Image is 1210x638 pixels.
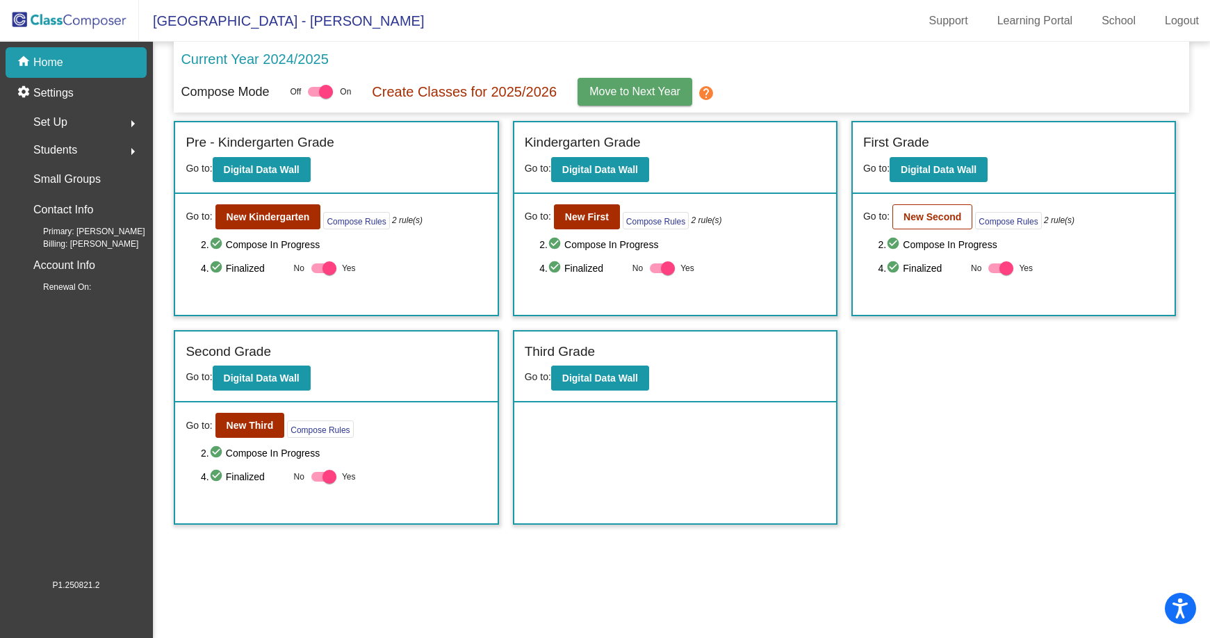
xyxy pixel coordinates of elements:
[372,81,557,102] p: Create Classes for 2025/2026
[224,164,300,175] b: Digital Data Wall
[1154,10,1210,32] a: Logout
[525,163,551,174] span: Go to:
[33,200,93,220] p: Contact Info
[901,164,976,175] b: Digital Data Wall
[525,342,595,362] label: Third Grade
[186,209,212,224] span: Go to:
[21,281,91,293] span: Renewal On:
[209,468,226,485] mat-icon: check_circle
[589,85,680,97] span: Move to Next Year
[201,236,487,253] span: 2. Compose In Progress
[186,342,271,362] label: Second Grade
[551,157,649,182] button: Digital Data Wall
[525,133,641,153] label: Kindergarten Grade
[548,236,564,253] mat-icon: check_circle
[1019,260,1033,277] span: Yes
[342,260,356,277] span: Yes
[294,471,304,483] span: No
[1090,10,1147,32] a: School
[863,209,890,224] span: Go to:
[878,236,1165,253] span: 2. Compose In Progress
[323,212,389,229] button: Compose Rules
[554,204,620,229] button: New First
[918,10,979,32] a: Support
[863,163,890,174] span: Go to:
[539,236,826,253] span: 2. Compose In Progress
[525,209,551,224] span: Go to:
[986,10,1084,32] a: Learning Portal
[186,133,334,153] label: Pre - Kindergarten Grade
[139,10,424,32] span: [GEOGRAPHIC_DATA] - [PERSON_NAME]
[33,85,74,101] p: Settings
[392,214,423,227] i: 2 rule(s)
[181,83,269,101] p: Compose Mode
[33,54,63,71] p: Home
[623,212,689,229] button: Compose Rules
[971,262,981,275] span: No
[227,420,274,431] b: New Third
[33,113,67,132] span: Set Up
[578,78,692,106] button: Move to Next Year
[209,445,226,461] mat-icon: check_circle
[863,133,929,153] label: First Grade
[213,366,311,391] button: Digital Data Wall
[33,140,77,160] span: Students
[201,260,286,277] span: 4. Finalized
[886,260,903,277] mat-icon: check_circle
[215,413,285,438] button: New Third
[21,238,138,250] span: Billing: [PERSON_NAME]
[562,164,638,175] b: Digital Data Wall
[878,260,964,277] span: 4. Finalized
[975,212,1041,229] button: Compose Rules
[698,85,714,101] mat-icon: help
[1044,214,1074,227] i: 2 rule(s)
[692,214,722,227] i: 2 rule(s)
[287,420,353,438] button: Compose Rules
[201,445,487,461] span: 2. Compose In Progress
[215,204,321,229] button: New Kindergarten
[17,85,33,101] mat-icon: settings
[213,157,311,182] button: Digital Data Wall
[342,468,356,485] span: Yes
[124,115,141,132] mat-icon: arrow_right
[201,468,286,485] span: 4. Finalized
[551,366,649,391] button: Digital Data Wall
[525,371,551,382] span: Go to:
[565,211,609,222] b: New First
[21,225,145,238] span: Primary: [PERSON_NAME]
[890,157,988,182] button: Digital Data Wall
[680,260,694,277] span: Yes
[886,236,903,253] mat-icon: check_circle
[186,418,212,433] span: Go to:
[539,260,625,277] span: 4. Finalized
[209,236,226,253] mat-icon: check_circle
[186,371,212,382] span: Go to:
[33,256,95,275] p: Account Info
[548,260,564,277] mat-icon: check_circle
[33,170,101,189] p: Small Groups
[17,54,33,71] mat-icon: home
[340,85,351,98] span: On
[294,262,304,275] span: No
[632,262,643,275] span: No
[186,163,212,174] span: Go to:
[224,373,300,384] b: Digital Data Wall
[227,211,310,222] b: New Kindergarten
[291,85,302,98] span: Off
[181,49,328,69] p: Current Year 2024/2025
[562,373,638,384] b: Digital Data Wall
[209,260,226,277] mat-icon: check_circle
[892,204,972,229] button: New Second
[124,143,141,160] mat-icon: arrow_right
[904,211,961,222] b: New Second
